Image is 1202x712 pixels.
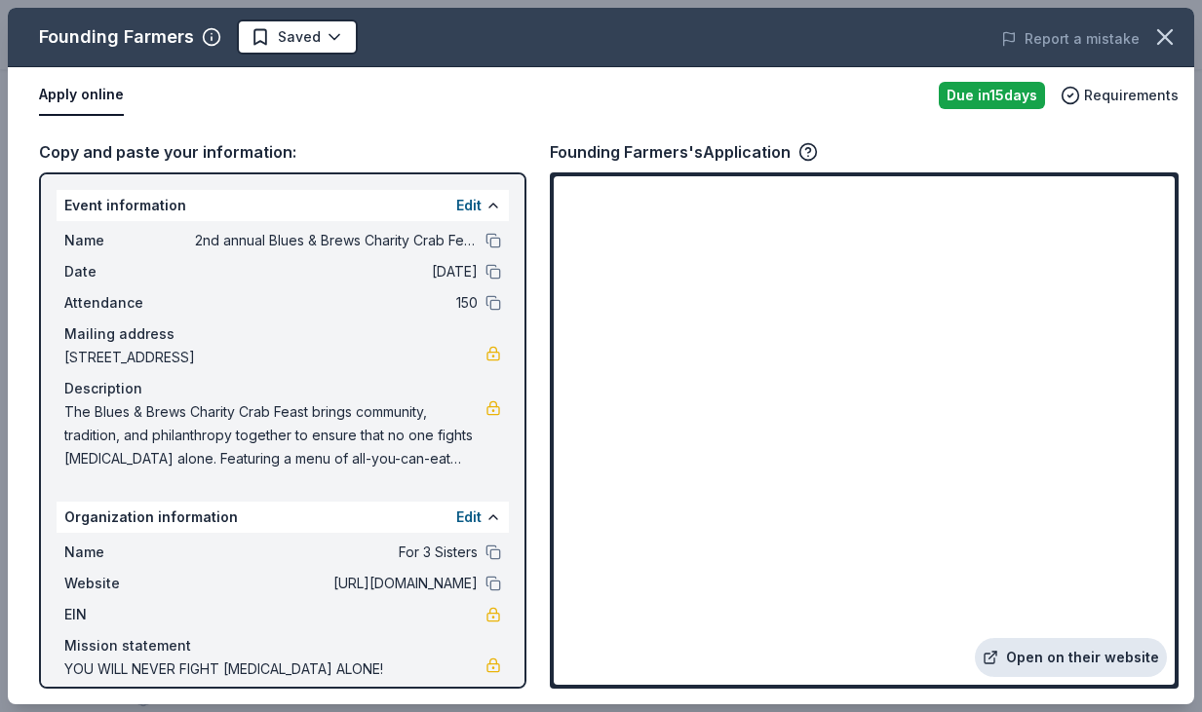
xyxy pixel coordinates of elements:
a: Open on their website [975,638,1167,677]
button: Edit [456,194,482,217]
div: Organization information [57,502,509,533]
span: Website [64,572,195,595]
button: Report a mistake [1001,27,1140,51]
span: For 3 Sisters [195,541,478,564]
span: EIN [64,603,195,626]
div: Due in 15 days [939,82,1045,109]
span: Date [64,260,195,283]
div: Mission statement [64,634,501,657]
div: Founding Farmers's Application [550,139,818,165]
button: Edit [456,506,482,529]
span: Name [64,229,195,252]
div: Mailing address [64,322,501,346]
span: Attendance [64,291,195,315]
div: Copy and paste your information: [39,139,526,165]
div: Description [64,377,501,400]
button: Apply online [39,75,124,116]
button: Requirements [1061,84,1179,107]
span: [STREET_ADDRESS] [64,346,485,369]
span: Requirements [1084,84,1179,107]
span: Name [64,541,195,564]
span: 2nd annual Blues & Brews Charity Crab Feast [195,229,478,252]
div: Event information [57,190,509,221]
span: The Blues & Brews Charity Crab Feast brings community, tradition, and philanthropy together to en... [64,400,485,470]
button: Saved [237,19,358,55]
span: Saved [278,25,321,49]
div: Founding Farmers [39,21,194,53]
span: [DATE] [195,260,478,283]
span: [URL][DOMAIN_NAME] [195,572,478,595]
span: YOU WILL NEVER FIGHT [MEDICAL_DATA] ALONE! [64,657,485,681]
span: 150 [195,291,478,315]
